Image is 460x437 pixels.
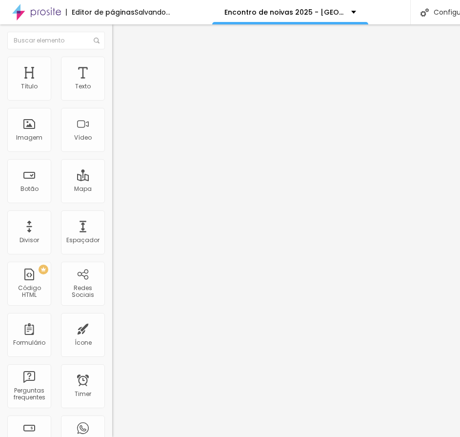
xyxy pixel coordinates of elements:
[66,9,135,16] div: Editor de páginas
[16,134,42,141] div: Imagem
[7,32,105,49] input: Buscar elemento
[74,134,92,141] div: Vídeo
[94,38,100,43] img: Icone
[75,391,91,397] div: Timer
[420,8,429,17] img: Icone
[66,237,100,244] div: Espaçador
[20,237,39,244] div: Divisor
[75,83,91,90] div: Texto
[20,186,39,192] div: Botão
[224,9,344,16] p: Encontro de noivas 2025 - [GEOGRAPHIC_DATA]
[10,285,48,299] div: Código HTML
[135,9,170,16] div: Salvando...
[63,285,102,299] div: Redes Sociais
[10,387,48,401] div: Perguntas frequentes
[21,83,38,90] div: Título
[74,186,92,192] div: Mapa
[75,339,92,346] div: Ícone
[13,339,45,346] div: Formulário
